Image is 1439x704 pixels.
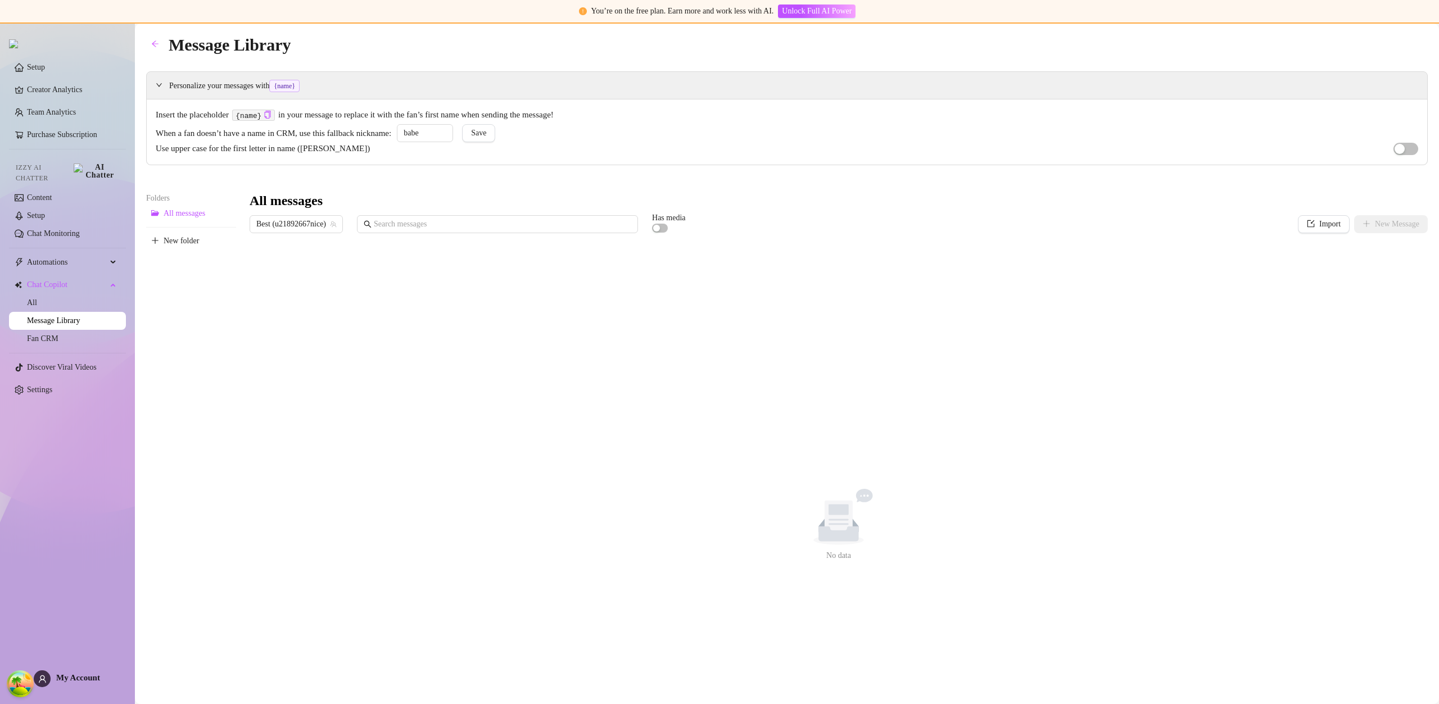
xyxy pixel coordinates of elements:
[27,334,58,343] a: Fan CRM
[1319,220,1341,229] span: Import
[16,162,69,184] span: Izzy AI Chatter
[27,363,97,371] a: Discover Viral Videos
[471,129,486,138] span: Save
[374,218,631,230] input: Search messages
[151,237,159,244] span: plus
[27,81,117,99] a: Creator Analytics
[579,7,587,15] span: exclamation-circle
[146,205,236,222] button: All messages
[782,7,852,16] span: Unlock Full AI Power
[27,316,80,325] a: Message Library
[169,31,291,58] article: Message Library
[27,63,45,71] a: Setup
[156,81,162,88] span: expanded
[778,7,856,15] a: Unlock Full AI Power
[27,385,52,394] a: Settings
[151,209,159,217] span: folder-open
[264,111,271,118] span: copy
[27,276,107,294] span: Chat Copilot
[1307,220,1315,228] span: import
[250,192,323,210] h3: All messages
[1354,215,1428,233] button: New Message
[652,215,685,221] article: Has media
[232,110,274,121] code: {name}
[15,281,22,289] img: Chat Copilot
[38,675,47,683] span: user
[151,40,159,48] span: arrow-left
[146,232,236,250] button: New folder
[27,298,37,307] a: All
[462,124,495,142] button: Save
[1298,215,1350,233] button: Import
[591,7,774,15] span: You’re on the free plan. Earn more and work less with AI.
[27,211,45,220] a: Setup
[169,80,1418,92] span: Personalize your messages with
[264,111,271,119] button: Click to Copy
[146,192,236,205] article: Folders
[156,142,370,156] span: Use upper case for the first letter in name ([PERSON_NAME])
[364,220,372,228] span: search
[787,549,890,562] div: No data
[147,72,1427,99] div: Personalize your messages with{name}
[74,163,117,179] img: AI Chatter
[156,127,391,140] span: When a fan doesn’t have a name in CRM, use this fallback nickname:
[269,80,300,92] span: {name}
[164,237,199,246] span: New folder
[27,108,76,116] a: Team Analytics
[27,130,97,139] a: Purchase Subscription
[27,253,107,271] span: Automations
[56,673,100,682] span: My Account
[27,193,52,202] a: Content
[15,258,24,267] span: thunderbolt
[330,221,337,228] span: team
[156,108,1418,122] span: Insert the placeholder in your message to replace it with the fan’s first name when sending the m...
[778,4,856,18] button: Unlock Full AI Power
[9,39,18,48] img: logo.svg
[256,216,336,233] span: Best (u21892667nice)
[27,229,80,238] a: Chat Monitoring
[9,673,31,695] button: Open Tanstack query devtools
[164,209,205,218] span: All messages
